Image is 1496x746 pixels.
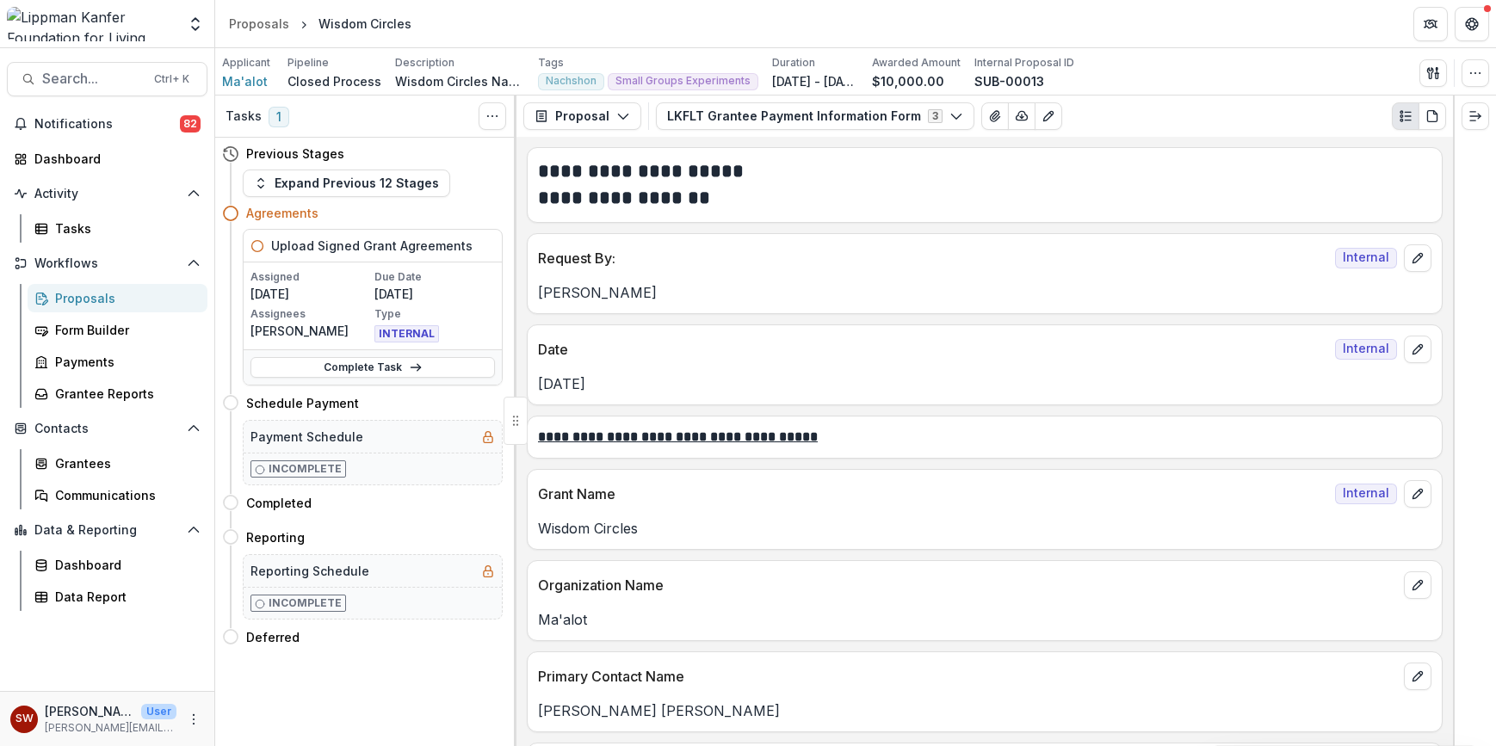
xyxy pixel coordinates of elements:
button: edit [1404,480,1431,508]
button: Open Data & Reporting [7,516,207,544]
p: Assigned [250,269,371,285]
button: Edit as form [1035,102,1062,130]
p: Date [538,339,1328,360]
h4: Reporting [246,528,305,546]
span: 1 [269,107,289,127]
button: Open Activity [7,180,207,207]
p: Grant Name [538,484,1328,504]
span: Small Groups Experiments [615,75,751,87]
div: Form Builder [55,321,194,339]
a: Proposals [222,11,296,36]
p: Primary Contact Name [538,666,1397,687]
a: Payments [28,348,207,376]
a: Complete Task [250,357,495,378]
h3: Tasks [226,109,262,124]
p: [PERSON_NAME] [250,322,371,340]
button: View Attached Files [981,102,1009,130]
button: Open entity switcher [183,7,207,41]
p: [DATE] [250,285,371,303]
span: Workflows [34,256,180,271]
span: Internal [1335,484,1397,504]
img: Lippman Kanfer Foundation for Living Torah logo [7,7,176,41]
p: Wisdom Circles [538,518,1431,539]
p: Incomplete [269,595,342,611]
p: Type [374,306,495,322]
a: Grantee Reports [28,379,207,408]
button: Open Contacts [7,415,207,442]
span: Contacts [34,422,180,436]
p: Wisdom Circles Nachshon grants [395,72,524,90]
button: Partners [1413,7,1448,41]
span: Search... [42,71,144,87]
a: Dashboard [7,145,207,173]
button: edit [1404,244,1431,272]
p: Incomplete [269,461,342,477]
p: Awarded Amount [872,55,961,71]
h5: Upload Signed Grant Agreements [271,237,473,255]
div: Tasks [55,219,194,237]
button: LKFLT Grantee Payment Information Form3 [656,102,974,130]
p: $10,000.00 [872,72,944,90]
p: Ma'alot [538,609,1431,630]
p: Internal Proposal ID [974,55,1074,71]
a: Grantees [28,449,207,478]
div: Proposals [229,15,289,33]
p: [PERSON_NAME][EMAIL_ADDRESS][DOMAIN_NAME] [45,720,176,736]
p: Tags [538,55,564,71]
button: edit [1404,336,1431,363]
button: Get Help [1455,7,1489,41]
div: Dashboard [55,556,194,574]
p: Pipeline [287,55,329,71]
a: Form Builder [28,316,207,344]
h5: Reporting Schedule [250,562,369,580]
p: [PERSON_NAME] [45,702,134,720]
button: Proposal [523,102,641,130]
p: Due Date [374,269,495,285]
span: Activity [34,187,180,201]
nav: breadcrumb [222,11,418,36]
span: Internal [1335,339,1397,360]
a: Data Report [28,583,207,611]
span: Data & Reporting [34,523,180,538]
div: Ctrl + K [151,70,193,89]
div: Proposals [55,289,194,307]
div: Grantees [55,454,194,472]
p: Assignees [250,306,371,322]
button: Expand right [1462,102,1489,130]
a: Proposals [28,284,207,312]
p: [PERSON_NAME] [538,282,1431,303]
p: Request By: [538,248,1328,268]
div: Payments [55,353,194,371]
div: Data Report [55,588,194,606]
p: Applicant [222,55,270,71]
div: Samantha Carlin Willis [15,713,34,724]
button: More [183,709,204,730]
button: Expand Previous 12 Stages [243,170,450,197]
span: Nachshon [546,75,597,87]
p: User [141,704,176,719]
h4: Completed [246,494,312,512]
p: [PERSON_NAME] [PERSON_NAME] [538,700,1431,721]
p: Description [395,55,454,71]
span: INTERNAL [374,325,439,342]
p: SUB-00013 [974,72,1044,90]
a: Tasks [28,214,207,243]
a: Ma'alot [222,72,268,90]
p: [DATE] [538,373,1431,394]
span: 82 [180,115,201,133]
button: Open Workflows [7,250,207,277]
p: [DATE] [374,285,495,303]
h4: Previous Stages [246,145,344,163]
span: Notifications [34,117,180,132]
button: Toggle View Cancelled Tasks [479,102,506,130]
button: Plaintext view [1392,102,1419,130]
p: [DATE] - [DATE] [772,72,858,90]
button: PDF view [1419,102,1446,130]
a: Communications [28,481,207,509]
div: Communications [55,486,194,504]
div: Grantee Reports [55,385,194,403]
h4: Deferred [246,628,300,646]
h4: Schedule Payment [246,394,359,412]
p: Duration [772,55,815,71]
